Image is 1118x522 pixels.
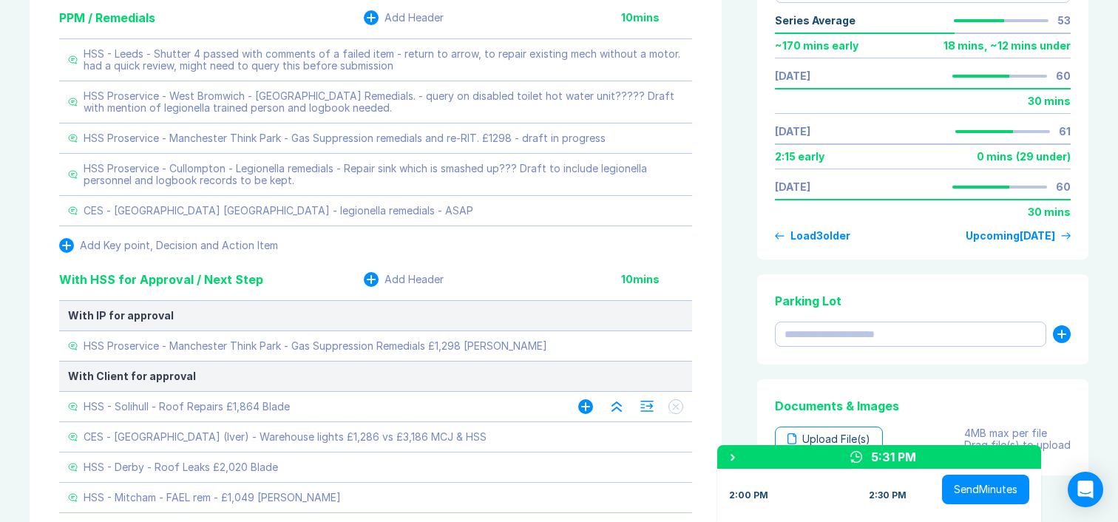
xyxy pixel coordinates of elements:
[775,151,824,163] div: 2:15 early
[384,274,444,285] div: Add Header
[943,40,1071,52] div: 18 mins , ~ 12 mins under
[621,12,692,24] div: 10 mins
[84,340,547,352] div: HSS Proservice - Manchester Think Park - Gas Suppression Remedials £1,298 [PERSON_NAME]
[871,448,916,466] div: 5:31 PM
[1028,95,1071,107] div: 30 mins
[977,151,1013,163] div: 0 mins
[68,370,683,382] div: With Client for approval
[364,10,444,25] button: Add Header
[59,238,278,253] button: Add Key point, Decision and Action Item
[364,272,444,287] button: Add Header
[966,230,1055,242] div: Upcoming [DATE]
[59,271,263,288] div: With HSS for Approval / Next Step
[84,492,341,504] div: HSS - Mitcham - FAEL rem - £1,049 [PERSON_NAME]
[84,163,683,186] div: HSS Proservice - Cullompton - Legionella remedials - Repair sink which is smashed up??? Draft to ...
[775,126,810,138] a: [DATE]
[84,431,487,443] div: CES - [GEOGRAPHIC_DATA] (Iver) - Warehouse lights £1,286 vs £3,186 MCJ & HSS
[942,475,1029,504] button: SendMinutes
[1068,472,1103,507] div: Open Intercom Messenger
[621,274,692,285] div: 10 mins
[1057,15,1071,27] div: 53
[775,15,856,27] div: Series Average
[384,12,444,24] div: Add Header
[59,9,155,27] div: PPM / Remedials
[1056,181,1071,193] div: 60
[1028,206,1071,218] div: 30 mins
[775,427,883,452] div: Upload File(s)
[80,240,278,251] div: Add Key point, Decision and Action Item
[775,230,850,242] button: Load3older
[84,205,473,217] div: CES - [GEOGRAPHIC_DATA] [GEOGRAPHIC_DATA] - legionella remedials - ASAP
[84,401,290,413] div: HSS - Solihull - Roof Repairs £1,864 Blade
[84,461,278,473] div: HSS - Derby - Roof Leaks £2,020 Blade
[964,427,1071,439] div: 4MB max per file
[775,70,810,82] a: [DATE]
[1059,126,1071,138] div: 61
[68,310,683,322] div: With IP for approval
[84,132,606,144] div: HSS Proservice - Manchester Think Park - Gas Suppression remedials and re-RIT. £1298 - draft in p...
[775,292,1071,310] div: Parking Lot
[775,40,858,52] div: ~ 170 mins early
[966,230,1071,242] a: Upcoming[DATE]
[84,48,683,72] div: HSS - Leeds - Shutter 4 passed with comments of a failed item - return to arrow, to repair existi...
[84,90,683,114] div: HSS Proservice - West Bromwich - [GEOGRAPHIC_DATA] Remedials. - query on disabled toilet hot wate...
[775,397,1071,415] div: Documents & Images
[964,439,1071,451] div: Drag file(s) to upload
[869,489,907,501] div: 2:30 PM
[1016,151,1071,163] div: ( 29 under )
[1056,70,1071,82] div: 60
[775,181,810,193] a: [DATE]
[790,230,850,242] div: Load 3 older
[729,489,768,501] div: 2:00 PM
